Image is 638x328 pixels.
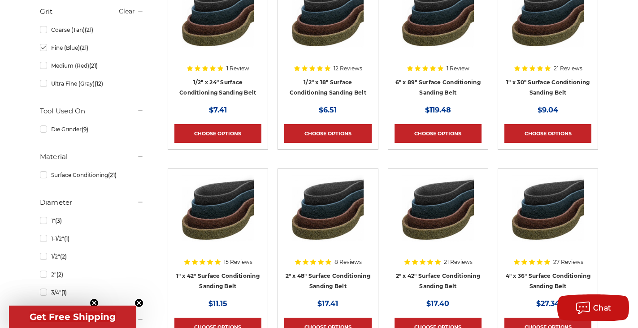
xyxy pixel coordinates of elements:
span: $7.41 [209,106,227,114]
img: 2"x48" Surface Conditioning Sanding Belts [292,175,364,247]
span: 12 Reviews [334,66,362,71]
span: 27 Reviews [553,259,583,265]
span: $17.41 [317,299,338,308]
button: Close teaser [90,298,99,307]
a: Choose Options [284,124,371,143]
a: Fine (Blue) [40,40,144,56]
span: (21) [85,26,93,33]
a: Choose Options [504,124,591,143]
span: Get Free Shipping [30,311,116,322]
a: 2"x42" Surface Conditioning Sanding Belts [395,175,482,262]
a: Surface Conditioning [40,167,144,183]
a: Coarse (Tan) [40,22,144,38]
a: Choose Options [395,124,482,143]
a: 4" x 36" Surface Conditioning Sanding Belt [506,272,590,289]
img: 2"x42" Surface Conditioning Sanding Belts [402,175,474,247]
img: 1"x42" Surface Conditioning Sanding Belts [182,175,254,247]
a: 2" x 42" Surface Conditioning Sanding Belt [396,272,480,289]
span: $11.15 [208,299,227,308]
span: 21 Reviews [554,66,582,71]
button: Chat [557,294,629,321]
a: Choose Options [174,124,261,143]
a: 1"x42" Surface Conditioning Sanding Belts [174,175,261,262]
span: (2) [60,253,67,260]
a: Clear [119,7,135,15]
a: Die Grinder [40,121,144,137]
a: 2" [40,267,144,282]
span: 21 Reviews [444,259,473,265]
span: 1 Review [447,66,469,71]
span: (21) [80,44,88,51]
h5: Grit [40,6,144,17]
span: 1 Review [226,66,249,71]
span: $17.40 [426,299,449,308]
h5: Diameter [40,197,144,208]
a: 1" x 30" Surface Conditioning Sanding Belt [506,79,590,96]
a: 3/4" [40,285,144,300]
span: $9.04 [538,106,558,114]
h5: Tool Used On [40,106,144,117]
a: Medium (Red) [40,58,144,73]
a: 1/2" x 18" Surface Conditioning Sanding Belt [290,79,366,96]
div: Get Free ShippingClose teaser [9,306,136,328]
span: 8 Reviews [334,259,362,265]
a: 2" x 48" Surface Conditioning Sanding Belt [286,272,370,289]
span: $6.51 [319,106,337,114]
span: (21) [108,172,117,178]
span: (3) [55,217,62,224]
span: $27.34 [536,299,560,308]
a: 1-1/2" [40,231,144,246]
span: $119.48 [425,106,451,114]
a: 6" x 89" Surface Conditioning Sanding Belt [395,79,481,96]
span: (9) [82,126,88,133]
a: Ultra Fine (Gray) [40,76,144,91]
span: Chat [593,304,612,312]
a: 1" x 42" Surface Conditioning Sanding Belt [176,272,260,289]
span: (12) [95,80,103,87]
span: 15 Reviews [224,259,252,265]
a: 1" [40,213,144,229]
a: 1/2" [40,249,144,264]
a: 1/2" x 24" Surface Conditioning Sanding Belt [179,79,256,96]
span: (21) [89,62,98,69]
span: (2) [56,271,63,278]
button: Close teaser [135,298,143,307]
a: 2"x48" Surface Conditioning Sanding Belts [284,175,371,262]
img: 4"x36" Surface Conditioning Sanding Belts [512,175,584,247]
h5: Material [40,151,144,162]
span: (1) [64,235,69,242]
a: 4"x36" Surface Conditioning Sanding Belts [504,175,591,262]
span: (1) [61,289,67,296]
